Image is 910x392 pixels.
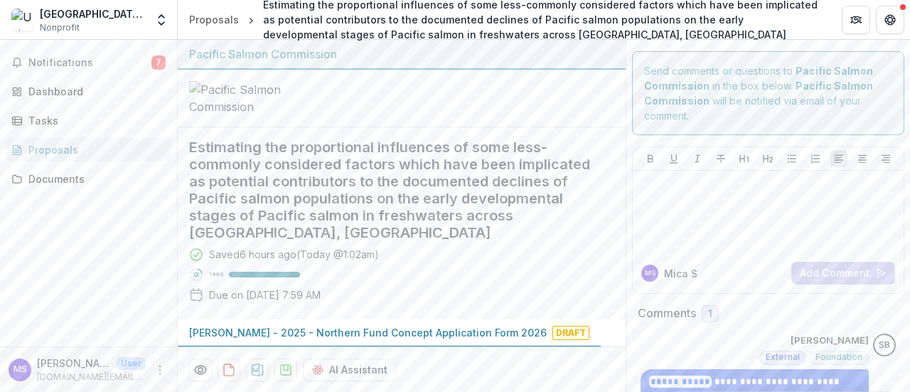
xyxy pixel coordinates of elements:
h2: Comments [638,307,696,320]
p: Due on [DATE] 7:59 AM [209,287,321,302]
a: Documents [6,167,171,191]
button: download-proposal [274,359,297,381]
h2: Estimating the proportional influences of some less-commonly considered factors which have been i... [189,139,591,241]
button: Preview 76438a56-832d-4e6a-99ac-cfe38ce447f1-0.pdf [189,359,212,381]
button: Heading 2 [759,150,776,167]
p: User [117,357,146,370]
p: 100 % [209,270,223,280]
div: [GEOGRAPHIC_DATA], Faculty of Land and Food Systems [40,6,146,21]
span: External [766,352,800,362]
button: download-proposal [246,359,269,381]
button: More [151,361,168,378]
div: Pacific Salmon Commission [189,46,614,63]
button: download-proposal [218,359,240,381]
img: University of British Columbia, Faculty of Land and Food Systems [11,9,34,31]
button: Open entity switcher [151,6,171,34]
button: Align Right [877,150,894,167]
button: Partners [842,6,870,34]
div: Proposals [189,12,239,27]
button: AI Assistant [303,359,397,381]
span: Nonprofit [40,21,80,34]
img: Pacific Salmon Commission [189,81,331,115]
p: Mica S [664,266,697,281]
p: [DOMAIN_NAME][EMAIL_ADDRESS][DOMAIN_NAME] [37,371,146,383]
button: Italicize [689,150,706,167]
p: [PERSON_NAME] [37,356,111,371]
div: Send comments or questions to in the box below. will be notified via email of your comment. [632,51,904,135]
span: 1 [708,308,712,320]
a: Proposals [183,9,245,30]
button: Notifications7 [6,51,171,74]
button: Heading 1 [736,150,753,167]
button: Bold [642,150,659,167]
span: 7 [151,55,166,70]
button: Align Left [830,150,847,167]
a: Tasks [6,109,171,132]
button: Underline [665,150,682,167]
button: Add Comment [791,262,895,285]
div: Dashboard [28,84,160,99]
span: Draft [552,326,589,340]
p: [PERSON_NAME] - 2025 - Northern Fund Concept Application Form 2026 [189,325,547,340]
button: Align Center [854,150,871,167]
div: Tasks [28,113,160,128]
p: [PERSON_NAME] [791,334,869,348]
div: Sascha Bendt [879,341,890,350]
button: Ordered List [807,150,824,167]
span: Foundation [815,352,862,362]
a: Proposals [6,138,171,161]
div: Documents [28,171,160,186]
button: Strike [712,150,729,167]
button: Get Help [876,6,904,34]
span: Notifications [28,57,151,69]
div: Proposals [28,142,160,157]
div: Saved 6 hours ago ( Today @ 1:02am ) [209,247,379,262]
a: Dashboard [6,80,171,103]
button: Bullet List [783,150,801,167]
div: Mica Smith [14,365,27,374]
div: Mica Smith [645,270,655,277]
